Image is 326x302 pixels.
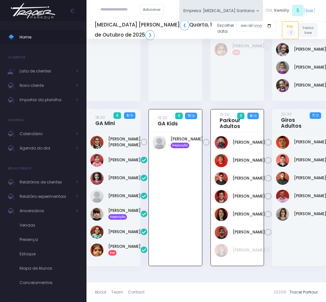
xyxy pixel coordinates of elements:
img: Henrique Sbarai dos Santos [215,172,228,185]
a: [PERSON_NAME] [PERSON_NAME] [108,136,141,148]
a: [PERSON_NAME] [108,193,141,199]
a: 18:30GA Mini [95,114,115,126]
a: [PERSON_NAME] [233,175,265,181]
a: Contact [128,286,145,298]
span: Importar da planilha [20,96,72,104]
a: [PERSON_NAME] [233,193,265,199]
img: Laura Louise Tarcha Braga [90,208,103,221]
div: Escolher data: [95,18,276,42]
span: Aniversários [20,207,72,215]
div: [ ] [263,4,318,17]
a: 20:30Giros Adultos [281,111,315,129]
span: Novo cliente [20,81,72,90]
strong: 11 [188,113,190,118]
img: Sofia Pelegrino de Oliveira [276,79,289,92]
a: Adicionar [140,5,164,14]
span: Exp [108,250,116,255]
span: Vendas [20,221,78,230]
img: Helena Pires de Queiroz Melo [90,172,103,185]
span: S [292,5,303,16]
a: 19:30Parkour Adultos [220,111,253,129]
img: Felipe Freire [276,136,289,149]
a: [PERSON_NAME] Reposição [171,136,203,148]
span: Reposição [171,143,189,148]
a: [PERSON_NAME] [108,229,141,235]
img: Guilherme Ferigato Hiraoka [276,154,289,167]
strong: 6 [250,113,252,118]
span: 6 [114,112,121,119]
span: 0 [175,113,182,119]
a: [PERSON_NAME]Exp [108,244,141,255]
h5: [MEDICAL_DATA] [PERSON_NAME] Quarta, 1 de Outubro de 2025 [95,20,212,40]
img: Mel Prieto [90,244,103,257]
a: About [95,286,111,298]
small: 19:30 [220,112,229,117]
small: 18:30 [95,115,105,120]
small: / 10 [129,114,133,118]
small: / 12 [190,114,194,118]
a: Exp1 [282,21,299,39]
a: [PERSON_NAME] [233,139,265,145]
h4: Clientes [8,51,25,64]
img: Rodrigo Leite da Silva [215,226,228,239]
small: 20:30 [281,111,292,117]
a: 19:30GA Kids [158,115,178,127]
span: 2020© [273,289,287,295]
img: Maurício de Moraes Viterbo [215,190,228,203]
span: Kemilly [274,8,289,13]
h4: Agenda [8,114,24,127]
img: Maria Cecília Utimi de Sousa [276,43,289,56]
small: / 12 [252,114,256,118]
a: Treino livre [299,23,318,38]
a: ❮ [180,20,189,30]
img: Julia Lourenço Menocci Fernandes [90,136,103,149]
span: Mapa de Alunos [20,264,78,273]
a: Tracer Parkour [289,289,318,295]
img: Guilherme Cento Magalhaes [215,244,228,257]
span: 1 [287,29,295,37]
a: [PERSON_NAME] [233,211,265,217]
img: Helena lua Bomfim [90,190,103,203]
span: Exp [232,50,241,55]
span: Reposição [108,214,127,219]
img: Beatriz Primo Sanci [153,136,166,149]
img: Nicole Watari [215,208,228,221]
span: Olá, [265,8,273,13]
a: [PERSON_NAME] [108,175,141,181]
small: / 12 [314,114,318,118]
img: Maria Luiza da Silva Nascimento [90,226,103,239]
img: Alice Bento jaber [90,154,103,167]
strong: 3 [127,113,129,118]
a: Team [111,286,128,298]
a: [PERSON_NAME] Reposição [108,208,141,219]
h4: Relatórios [8,162,31,175]
strong: 7 [312,113,314,118]
span: Presença [20,235,78,244]
span: 0 [237,113,244,119]
span: Home [20,33,78,41]
img: Marcos Manoel Alves da Silva [276,190,289,203]
a: Sair [305,8,314,14]
img: Paloma Botana [276,208,289,221]
img: Mel Prieto [214,43,227,56]
small: 19:30 [158,115,167,120]
a: [PERSON_NAME] [108,157,141,163]
span: Calendário [20,130,72,138]
span: Cancelamentos [20,278,78,287]
a: [PERSON_NAME]Exp [232,43,265,55]
span: Estoque [20,250,78,258]
span: Relatório experimentais [20,192,72,201]
span: Lista de clientes [20,67,72,75]
a: [PERSON_NAME] [233,247,265,253]
img: Martina Caparroz Carmona [276,61,289,74]
img: Gustavo Gaiot [215,136,228,149]
a: ❯ [145,30,155,40]
a: [PERSON_NAME] [233,157,265,163]
span: Agenda do dia [20,144,72,152]
img: LEANDRO RODRIGUES DA MOTA [276,172,289,185]
a: [PERSON_NAME] [233,229,265,235]
span: Relatórios de clientes [20,178,72,186]
img: Henrique Affonso [215,154,228,167]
